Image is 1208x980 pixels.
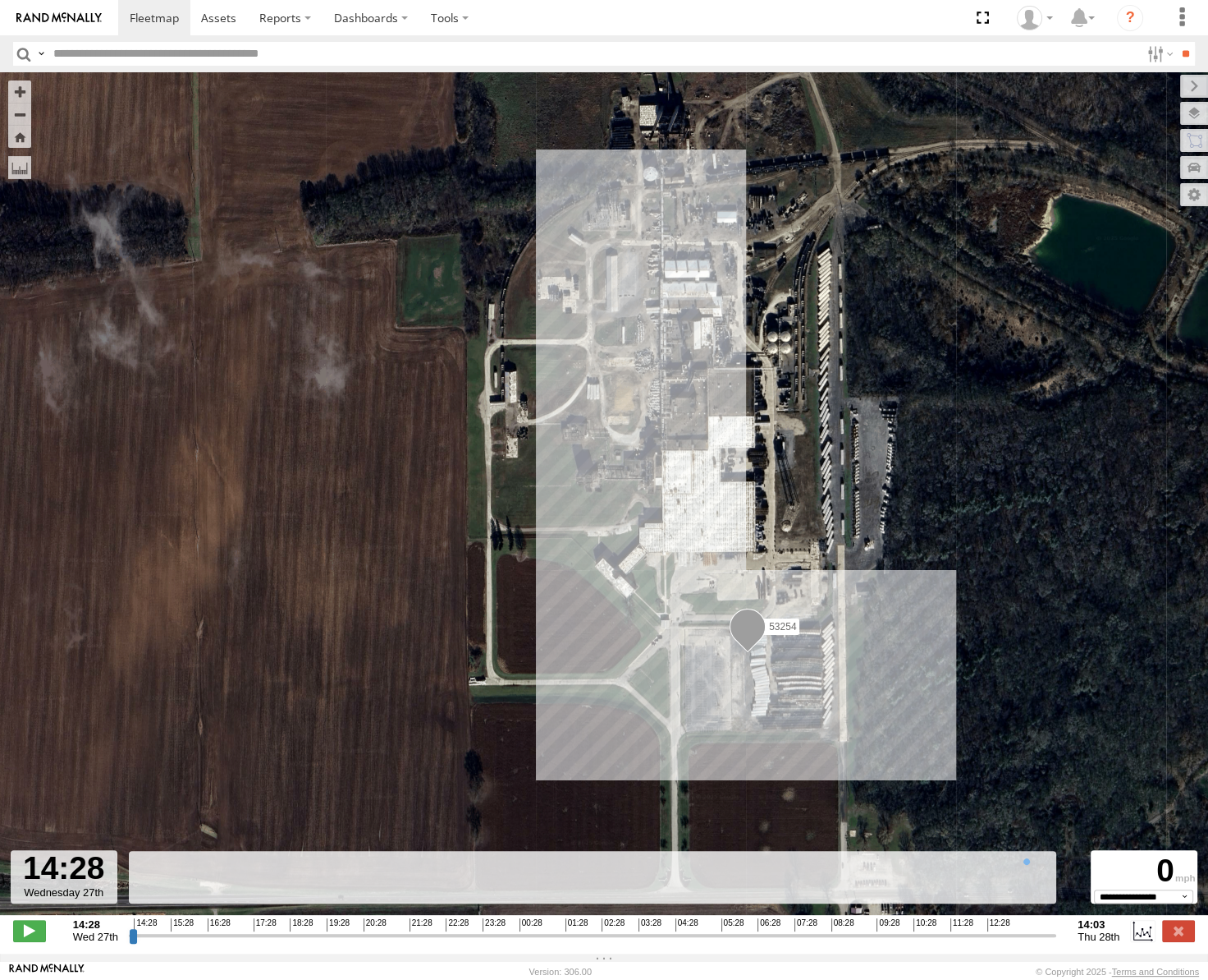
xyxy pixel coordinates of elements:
i: ? [1117,5,1143,31]
span: 01:28 [565,918,588,932]
span: 22:28 [446,918,469,932]
span: 02:28 [602,918,625,932]
strong: 14:28 [73,918,118,931]
span: 17:28 [254,918,277,932]
img: rand-logo.svg [16,12,102,24]
div: Miky Transport [1011,6,1059,30]
span: 19:28 [327,918,350,932]
span: 10:28 [913,918,936,932]
span: 06:28 [757,918,780,932]
a: Terms and Conditions [1112,967,1199,977]
label: Map Settings [1180,183,1208,206]
span: 03:28 [638,918,661,932]
span: 21:28 [410,918,432,932]
span: Thu 28th Aug 2025 [1078,931,1119,943]
div: © Copyright 2025 - [1036,967,1199,977]
a: Visit our Website [9,964,85,980]
label: Search Query [34,42,48,66]
span: 11:28 [950,918,973,932]
span: 07:28 [794,918,817,932]
label: Close [1162,920,1195,941]
span: 09:28 [876,918,899,932]
span: 16:28 [208,918,231,932]
button: Zoom in [8,81,31,103]
label: Play/Stop [13,920,46,941]
span: 23:28 [483,918,506,932]
span: 18:28 [290,918,313,932]
button: Zoom Home [8,126,31,148]
span: 14:28 [134,918,157,932]
span: 05:28 [721,918,744,932]
span: 15:28 [171,918,194,932]
strong: 14:03 [1078,918,1119,931]
div: Version: 306.00 [529,967,592,977]
span: 04:28 [675,918,698,932]
label: Search Filter Options [1141,42,1176,66]
span: 00:28 [519,918,542,932]
label: Measure [8,156,31,179]
span: Wed 27th Aug 2025 [73,931,118,943]
div: 0 [1093,853,1195,889]
span: 53254 [769,621,796,633]
span: 08:28 [831,918,854,932]
span: 20:28 [364,918,387,932]
button: Zoom out [8,103,31,126]
span: 12:28 [987,918,1010,932]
